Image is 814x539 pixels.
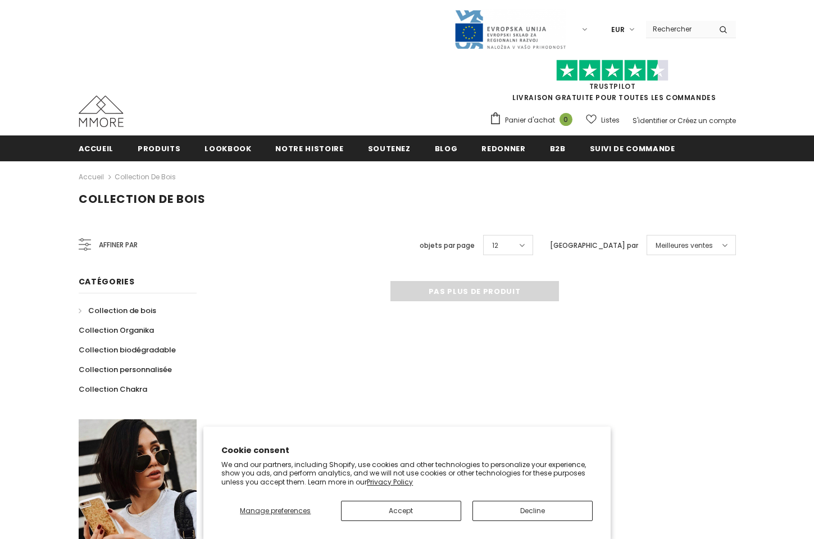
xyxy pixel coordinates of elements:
[79,340,176,360] a: Collection biodégradable
[79,360,172,379] a: Collection personnalisée
[420,240,475,251] label: objets par page
[586,110,620,130] a: Listes
[611,24,625,35] span: EUR
[79,320,154,340] a: Collection Organika
[481,143,525,154] span: Redonner
[590,143,675,154] span: Suivi de commande
[435,135,458,161] a: Blog
[88,305,156,316] span: Collection de bois
[435,143,458,154] span: Blog
[367,477,413,487] a: Privacy Policy
[275,143,343,154] span: Notre histoire
[590,135,675,161] a: Suivi de commande
[505,115,555,126] span: Panier d'achat
[368,143,411,154] span: soutenez
[454,9,566,50] img: Javni Razpis
[79,96,124,127] img: Cas MMORE
[99,239,138,251] span: Affiner par
[115,172,176,182] a: Collection de bois
[79,170,104,184] a: Accueil
[79,364,172,375] span: Collection personnalisée
[79,325,154,336] span: Collection Organika
[489,65,736,102] span: LIVRAISON GRATUITE POUR TOUTES LES COMMANDES
[79,301,156,320] a: Collection de bois
[669,116,676,125] span: or
[472,501,593,521] button: Decline
[633,116,667,125] a: S'identifier
[221,460,593,487] p: We and our partners, including Shopify, use cookies and other technologies to personalize your ex...
[646,21,711,37] input: Search Site
[677,116,736,125] a: Créez un compte
[656,240,713,251] span: Meilleures ventes
[79,379,147,399] a: Collection Chakra
[204,135,251,161] a: Lookbook
[275,135,343,161] a: Notre histoire
[601,115,620,126] span: Listes
[221,501,329,521] button: Manage preferences
[204,143,251,154] span: Lookbook
[341,501,461,521] button: Accept
[79,135,114,161] a: Accueil
[79,345,176,355] span: Collection biodégradable
[556,60,669,81] img: Faites confiance aux étoiles pilotes
[240,506,311,515] span: Manage preferences
[454,24,566,34] a: Javni Razpis
[550,135,566,161] a: B2B
[138,135,180,161] a: Produits
[79,384,147,395] span: Collection Chakra
[138,143,180,154] span: Produits
[550,143,566,154] span: B2B
[368,135,411,161] a: soutenez
[79,191,206,207] span: Collection de bois
[489,112,578,129] a: Panier d'achat 0
[550,240,638,251] label: [GEOGRAPHIC_DATA] par
[589,81,636,91] a: TrustPilot
[79,276,135,287] span: Catégories
[492,240,498,251] span: 12
[481,135,525,161] a: Redonner
[221,445,593,456] h2: Cookie consent
[79,143,114,154] span: Accueil
[560,113,572,126] span: 0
